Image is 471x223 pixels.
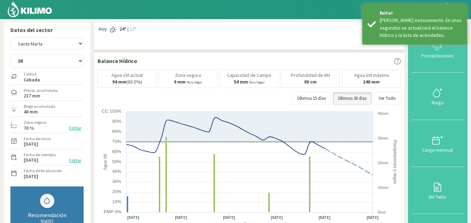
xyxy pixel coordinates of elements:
[112,199,121,204] text: 10%
[378,210,386,214] text: 0mm
[174,79,186,85] b: 9 mm
[378,136,388,140] text: 30mm
[393,140,397,184] text: Precipitaciones y riegos
[378,185,388,190] text: 10mm
[98,57,137,65] p: Balance Hídrico
[175,215,187,220] text: [DATE]
[411,120,464,167] button: Carga mensual
[119,26,126,32] strong: 24º
[249,80,265,85] small: Para llegar
[24,136,51,142] label: Fecha de inicio
[333,92,372,105] button: Últimos 30 días
[24,71,40,77] label: Cultivo
[411,167,464,214] button: BH Tabla
[128,26,129,33] span: |
[292,92,331,105] button: Últimos 15 días
[271,215,283,220] text: [DATE]
[24,158,38,162] label: [DATE]
[380,17,462,39] div: Riego guardado exitosamente. En unos segundos se actualizará el balance hídrico y la lista de act...
[318,215,331,220] text: [DATE]
[129,26,136,33] span: 12º
[112,119,121,124] text: 90%
[175,73,201,78] p: Zona segura
[112,139,121,144] text: 70%
[363,79,380,85] b: 148 mm
[373,92,401,105] button: Ver Todo
[354,73,389,78] p: Agua útil máxima
[414,148,462,152] div: Carga mensual
[411,73,464,120] button: Riego
[24,110,38,114] label: 40 mm
[67,124,84,132] button: Editar
[104,209,122,214] text: PMP 0%
[414,194,462,199] div: BH Tabla
[112,149,121,154] text: 60%
[67,157,84,165] button: Editar
[102,109,121,114] text: CC 100%
[112,189,121,194] text: 20%
[112,179,121,184] text: 30%
[24,78,40,82] label: Cebada
[24,119,46,126] label: Zona segura
[24,87,58,94] label: Precip. acumulada
[127,215,139,220] text: [DATE]
[112,169,121,174] text: 40%
[223,215,235,220] text: [DATE]
[414,53,462,58] div: Precipitaciones
[366,215,379,220] text: [DATE]
[7,1,53,18] img: Kilimo
[24,174,38,179] label: [DATE]
[411,26,464,73] button: Precipitaciones
[24,168,62,174] label: Fecha de finalización
[378,111,388,116] text: 40mm
[291,73,330,78] p: Profundidad de BH
[103,154,108,170] text: Agua útil
[24,126,34,130] label: 70 %
[187,80,202,85] small: Para llegar
[234,79,248,85] b: 54 mm
[98,26,107,33] span: Hoy
[380,9,462,17] div: Exito!
[24,142,38,146] label: [DATE]
[18,212,76,218] div: Recomendación
[24,103,55,110] label: Riego acumulado
[112,79,126,85] b: 94 mm
[304,79,317,85] b: 80 cm
[112,79,142,85] p: (63.5%)
[112,159,121,164] text: 50%
[24,152,56,158] label: Fecha de siembra
[10,26,84,34] p: Datos del sector
[24,94,40,98] label: 217 mm
[414,100,462,105] div: Riego
[227,73,271,78] p: Capacidad de Campo
[111,73,143,78] p: Agua útil actual
[378,161,388,165] text: 20mm
[112,129,121,134] text: 80%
